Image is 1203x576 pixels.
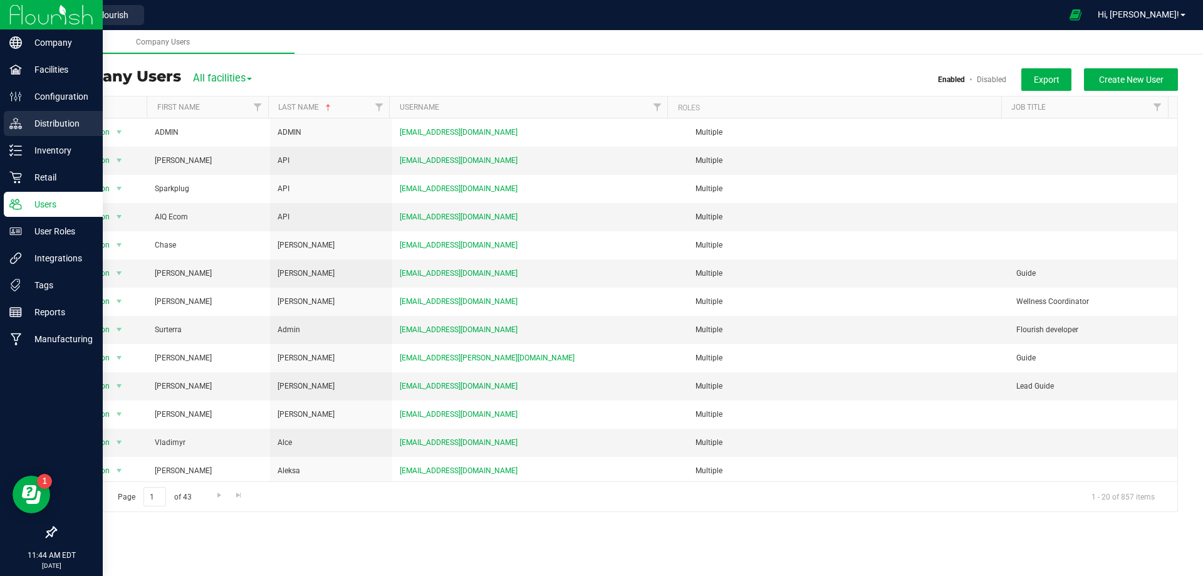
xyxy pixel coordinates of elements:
span: Multiple [695,212,722,221]
span: ADMIN [278,127,301,139]
span: [EMAIL_ADDRESS][DOMAIN_NAME] [400,211,518,223]
span: [EMAIL_ADDRESS][DOMAIN_NAME] [400,437,518,449]
a: Filter [247,97,268,118]
span: select [111,349,127,367]
span: select [111,462,127,479]
span: Company Users [136,38,190,46]
span: 1 - 20 of 857 items [1081,487,1165,506]
p: Reports [22,305,97,320]
span: [PERSON_NAME] [155,380,212,392]
button: Create New User [1084,68,1178,91]
span: Open Ecommerce Menu [1061,3,1090,27]
inline-svg: Users [9,198,22,211]
span: Create New User [1099,75,1164,85]
span: API [278,155,289,167]
span: select [111,321,127,338]
span: [PERSON_NAME] [278,296,335,308]
p: Configuration [22,89,97,104]
a: Filter [1147,97,1168,118]
inline-svg: Configuration [9,90,22,103]
span: Aleksa [278,465,300,477]
inline-svg: Distribution [9,117,22,130]
a: Go to the last page [230,487,248,504]
span: Multiple [695,353,722,362]
inline-svg: Reports [9,306,22,318]
span: ADMIN [155,127,179,139]
inline-svg: Tags [9,279,22,291]
span: select [111,152,127,169]
span: Chase [155,239,176,251]
span: [PERSON_NAME] [155,268,212,280]
span: [PERSON_NAME] [155,296,212,308]
span: select [111,236,127,254]
span: [PERSON_NAME] [278,380,335,392]
span: [EMAIL_ADDRESS][DOMAIN_NAME] [400,465,518,477]
span: Vladimyr [155,437,185,449]
p: [DATE] [6,561,97,570]
inline-svg: User Roles [9,225,22,238]
p: Integrations [22,251,97,266]
p: Inventory [22,143,97,158]
span: [PERSON_NAME] [278,268,335,280]
span: [EMAIL_ADDRESS][DOMAIN_NAME] [400,127,518,139]
inline-svg: Manufacturing [9,333,22,345]
span: select [111,208,127,226]
span: Sparkplug [155,183,189,195]
p: Users [22,197,97,212]
span: [PERSON_NAME] [278,239,335,251]
span: API [278,183,289,195]
span: [EMAIL_ADDRESS][DOMAIN_NAME] [400,296,518,308]
inline-svg: Facilities [9,63,22,76]
span: Hi, [PERSON_NAME]! [1098,9,1179,19]
span: Multiple [695,269,722,278]
span: Wellness Coordinator [1016,296,1089,308]
span: [EMAIL_ADDRESS][DOMAIN_NAME] [400,268,518,280]
inline-svg: Integrations [9,252,22,264]
span: Guide [1016,352,1036,364]
p: Tags [22,278,97,293]
span: [PERSON_NAME] [278,409,335,421]
span: Admin [278,324,300,336]
button: Export [1021,68,1071,91]
span: select [111,180,127,197]
a: Username [400,103,439,112]
span: select [111,264,127,282]
p: Company [22,35,97,50]
p: Retail [22,170,97,185]
span: [EMAIL_ADDRESS][DOMAIN_NAME] [400,409,518,421]
span: API [278,211,289,223]
span: Flourish developer [1016,324,1078,336]
span: Alce [278,437,292,449]
span: Multiple [695,128,722,137]
span: Lead Guide [1016,380,1054,392]
span: Guide [1016,268,1036,280]
h3: Company Users [55,68,181,85]
span: [EMAIL_ADDRESS][PERSON_NAME][DOMAIN_NAME] [400,352,575,364]
a: Go to the next page [210,487,228,504]
p: Distribution [22,116,97,131]
span: [EMAIL_ADDRESS][DOMAIN_NAME] [400,155,518,167]
span: [EMAIL_ADDRESS][DOMAIN_NAME] [400,183,518,195]
span: select [111,434,127,451]
span: All facilities [193,72,252,84]
inline-svg: Inventory [9,144,22,157]
span: Multiple [695,184,722,193]
inline-svg: Retail [9,171,22,184]
span: [PERSON_NAME] [155,409,212,421]
span: AIQ Ecom [155,211,188,223]
input: 1 [143,487,166,506]
span: Multiple [695,241,722,249]
span: select [111,377,127,395]
span: select [111,293,127,310]
span: Multiple [695,382,722,390]
a: Last Name [278,103,333,112]
p: Manufacturing [22,332,97,347]
span: Export [1034,75,1060,85]
th: Roles [667,97,1001,118]
a: Job Title [1011,103,1046,112]
iframe: Resource center [13,476,50,513]
span: Multiple [695,466,722,475]
a: Disabled [977,75,1006,84]
span: [PERSON_NAME] [278,352,335,364]
span: select [111,406,127,423]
